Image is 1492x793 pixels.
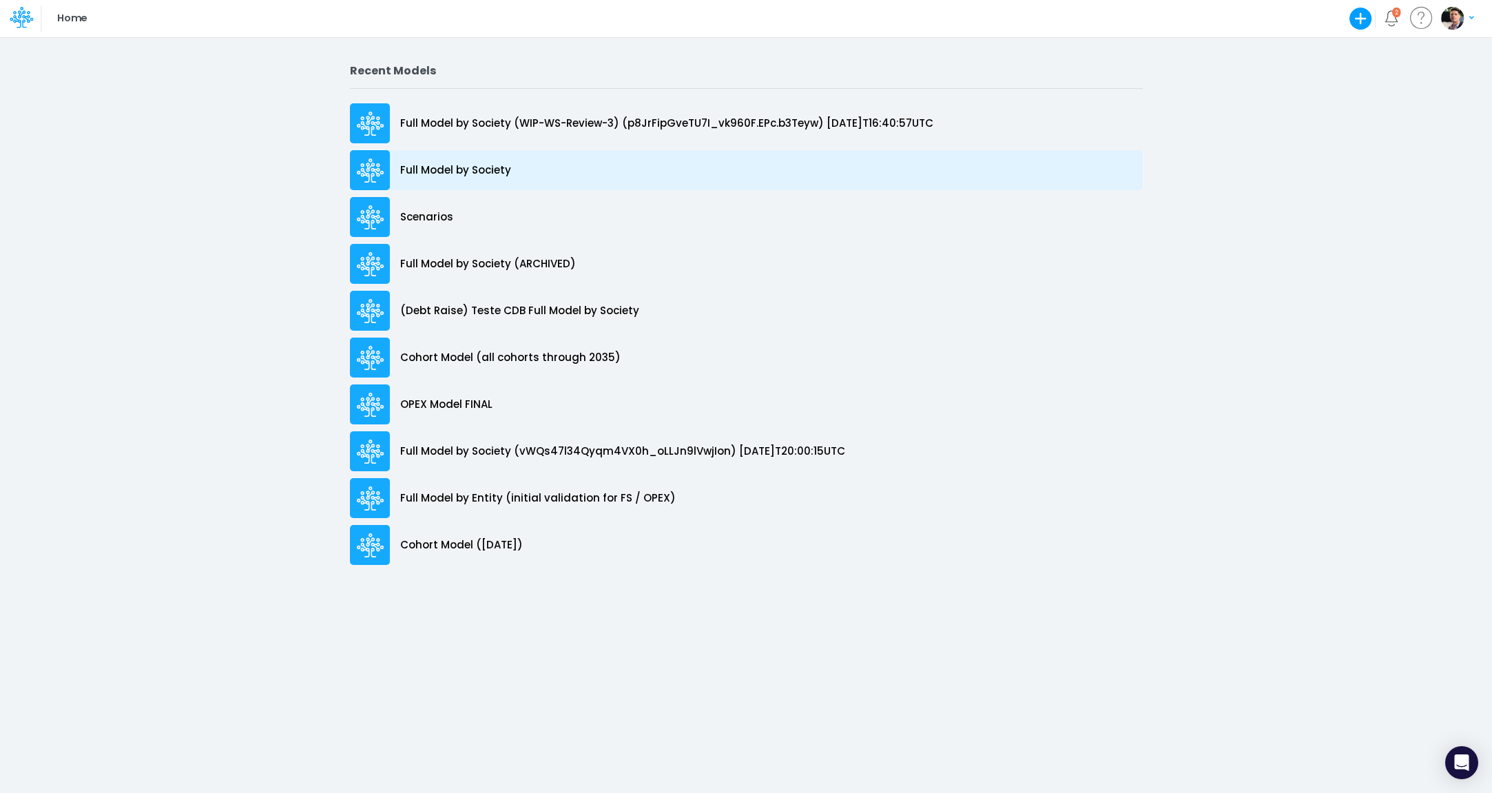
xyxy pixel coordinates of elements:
[1445,746,1478,779] div: Open Intercom Messenger
[350,287,1143,334] a: (Debt Raise) Teste CDB Full Model by Society
[350,194,1143,240] a: Scenarios
[1384,10,1400,26] a: Notifications
[400,256,576,272] p: Full Model by Society (ARCHIVED)
[350,64,1143,77] h2: Recent Models
[350,522,1143,568] a: Cohort Model ([DATE])
[400,116,933,132] p: Full Model by Society (WIP-WS-Review-3) (p8JrFipGveTU7I_vk960F.EPc.b3Teyw) [DATE]T16:40:57UTC
[400,444,845,460] p: Full Model by Society (vWQs47l34Qyqm4VX0h_oLLJn9lVwjIon) [DATE]T20:00:15UTC
[400,163,511,178] p: Full Model by Society
[350,428,1143,475] a: Full Model by Society (vWQs47l34Qyqm4VX0h_oLLJn9lVwjIon) [DATE]T20:00:15UTC
[400,491,676,506] p: Full Model by Entity (initial validation for FS / OPEX)
[57,11,87,26] p: Home
[400,397,493,413] p: OPEX Model FINAL
[350,475,1143,522] a: Full Model by Entity (initial validation for FS / OPEX)
[350,147,1143,194] a: Full Model by Society
[400,537,523,553] p: Cohort Model ([DATE])
[350,100,1143,147] a: Full Model by Society (WIP-WS-Review-3) (p8JrFipGveTU7I_vk960F.EPc.b3Teyw) [DATE]T16:40:57UTC
[400,303,639,319] p: (Debt Raise) Teste CDB Full Model by Society
[350,240,1143,287] a: Full Model by Society (ARCHIVED)
[400,350,621,366] p: Cohort Model (all cohorts through 2035)
[400,209,453,225] p: Scenarios
[350,381,1143,428] a: OPEX Model FINAL
[1395,9,1398,15] div: 2 unread items
[350,334,1143,381] a: Cohort Model (all cohorts through 2035)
